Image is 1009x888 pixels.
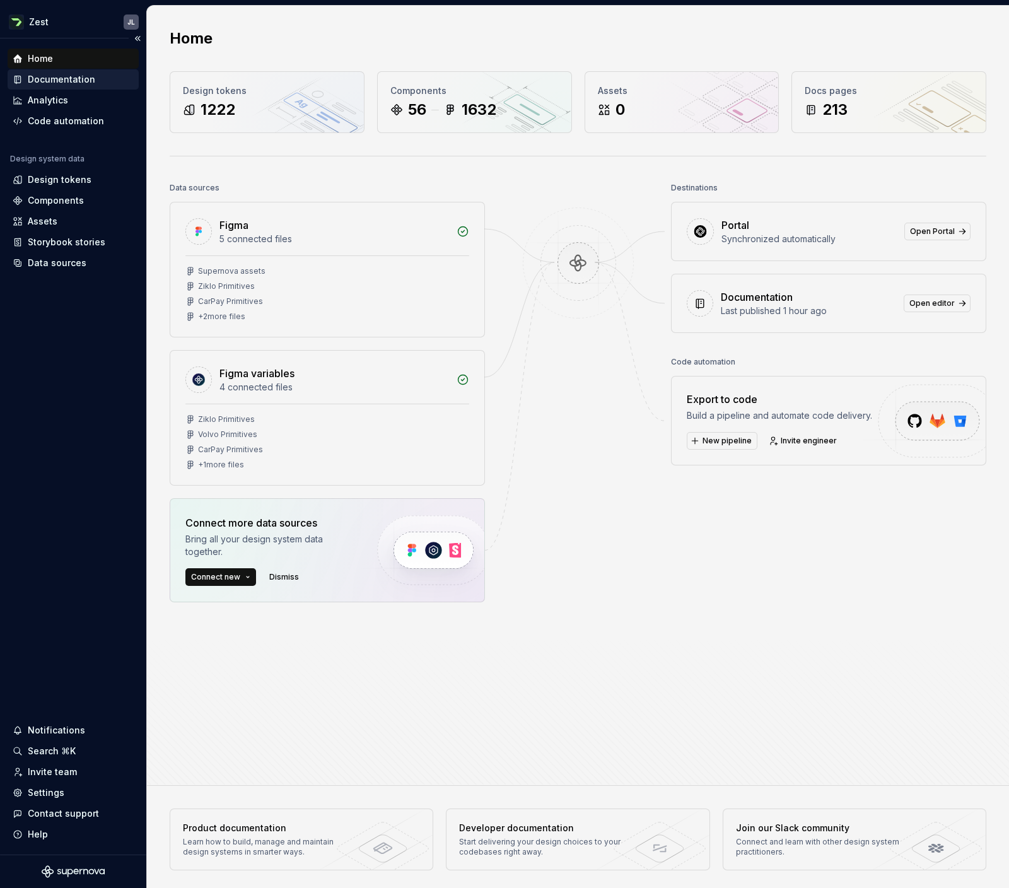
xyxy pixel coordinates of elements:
div: Start delivering your design choices to your codebases right away. [459,837,631,857]
a: Product documentationLearn how to build, manage and maintain design systems in smarter ways. [170,809,433,870]
a: Join our Slack communityConnect and learn with other design system practitioners. [723,809,986,870]
a: Open Portal [904,223,971,240]
div: Help [28,828,48,841]
div: Last published 1 hour ago [721,305,896,317]
div: 4 connected files [219,381,449,394]
div: Design system data [10,154,85,164]
span: Open Portal [910,226,955,237]
div: JL [127,17,135,27]
div: Documentation [28,73,95,86]
div: Join our Slack community [736,822,907,834]
a: Open editor [904,295,971,312]
a: Analytics [8,90,139,110]
div: Assets [598,85,766,97]
a: Storybook stories [8,232,139,252]
a: Home [8,49,139,69]
div: Design tokens [28,173,91,186]
div: Developer documentation [459,822,631,834]
button: ZestJL [3,8,144,35]
div: Figma variables [219,366,295,381]
div: Code automation [28,115,104,127]
div: Assets [28,215,57,228]
img: 845e64b5-cf6c-40e8-a5f3-aaa2a69d7a99.png [9,15,24,30]
div: Portal [721,218,749,233]
span: Connect new [191,572,240,582]
svg: Supernova Logo [42,865,105,878]
a: Invite engineer [765,432,843,450]
span: Open editor [909,298,955,308]
div: Learn how to build, manage and maintain design systems in smarter ways. [183,837,354,857]
div: 56 [408,100,426,120]
div: Export to code [687,392,872,407]
div: Ziklo Primitives [198,414,255,424]
div: Ziklo Primitives [198,281,255,291]
h2: Home [170,28,213,49]
button: Contact support [8,803,139,824]
a: Settings [8,783,139,803]
span: Invite engineer [781,436,837,446]
div: Zest [29,16,49,28]
div: Connect and learn with other design system practitioners. [736,837,907,857]
div: 0 [615,100,625,120]
div: 1632 [462,100,496,120]
div: 1222 [201,100,235,120]
div: Search ⌘K [28,745,76,757]
div: Contact support [28,807,99,820]
div: Volvo Primitives [198,429,257,440]
div: CarPay Primitives [198,445,263,455]
div: Synchronized automatically [721,233,897,245]
div: + 2 more files [198,312,245,322]
a: Design tokens [8,170,139,190]
button: Connect new [185,568,256,586]
div: Components [28,194,84,207]
div: Notifications [28,724,85,737]
div: Code automation [671,353,735,371]
a: Developer documentationStart delivering your design choices to your codebases right away. [446,809,709,870]
div: Home [28,52,53,65]
a: Components [8,190,139,211]
a: Figma5 connected filesSupernova assetsZiklo PrimitivesCarPay Primitives+2more files [170,202,485,337]
button: Help [8,824,139,844]
a: Docs pages213 [791,71,986,133]
span: New pipeline [703,436,752,446]
div: Connect more data sources [185,515,356,530]
div: Docs pages [805,85,973,97]
div: Build a pipeline and automate code delivery. [687,409,872,422]
button: Dismiss [264,568,305,586]
button: Search ⌘K [8,741,139,761]
div: Data sources [170,179,219,197]
div: 5 connected files [219,233,449,245]
div: Product documentation [183,822,354,834]
div: Components [390,85,559,97]
a: Assets [8,211,139,231]
span: Dismiss [269,572,299,582]
a: Figma variables4 connected filesZiklo PrimitivesVolvo PrimitivesCarPay Primitives+1more files [170,350,485,486]
a: Invite team [8,762,139,782]
a: Components561632 [377,71,572,133]
div: Destinations [671,179,718,197]
a: Assets0 [585,71,779,133]
div: Data sources [28,257,86,269]
div: Analytics [28,94,68,107]
button: New pipeline [687,432,757,450]
div: CarPay Primitives [198,296,263,307]
div: 213 [822,100,848,120]
a: Design tokens1222 [170,71,365,133]
button: Collapse sidebar [129,30,146,47]
div: Invite team [28,766,77,778]
div: Storybook stories [28,236,105,248]
a: Data sources [8,253,139,273]
div: + 1 more files [198,460,244,470]
div: Bring all your design system data together. [185,533,356,558]
div: Documentation [721,289,793,305]
div: Figma [219,218,248,233]
div: Supernova assets [198,266,265,276]
button: Notifications [8,720,139,740]
div: Design tokens [183,85,351,97]
a: Code automation [8,111,139,131]
a: Documentation [8,69,139,90]
div: Settings [28,786,64,799]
